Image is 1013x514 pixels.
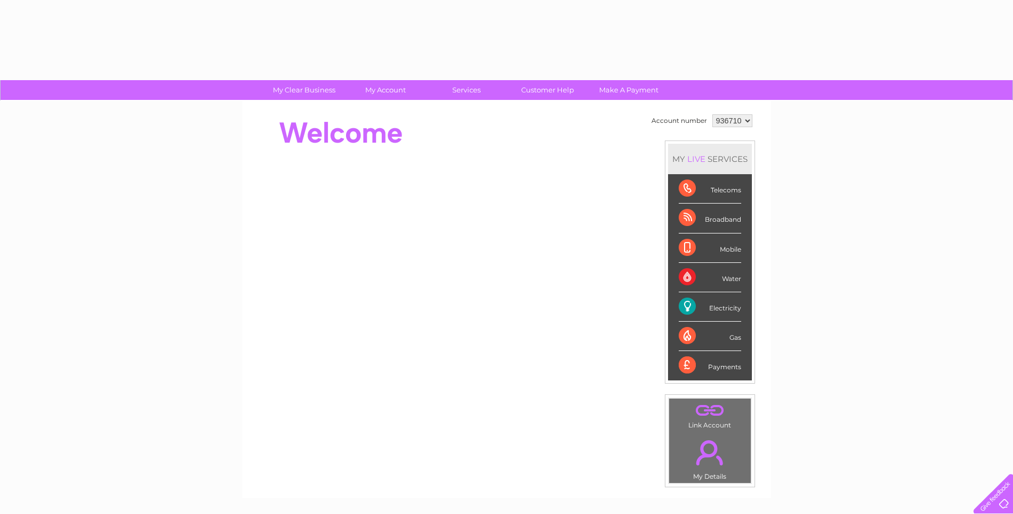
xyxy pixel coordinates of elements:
div: MY SERVICES [668,144,752,174]
a: Make A Payment [585,80,673,100]
div: Payments [679,351,741,380]
div: Broadband [679,204,741,233]
div: LIVE [685,154,708,164]
a: Customer Help [504,80,592,100]
div: Water [679,263,741,292]
td: Account number [649,112,710,130]
div: Gas [679,322,741,351]
a: My Account [341,80,429,100]
a: Services [422,80,511,100]
div: Telecoms [679,174,741,204]
td: Link Account [669,398,751,432]
a: My Clear Business [260,80,348,100]
div: Electricity [679,292,741,322]
a: . [672,434,748,471]
td: My Details [669,431,751,484]
div: Mobile [679,233,741,263]
a: . [672,401,748,420]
